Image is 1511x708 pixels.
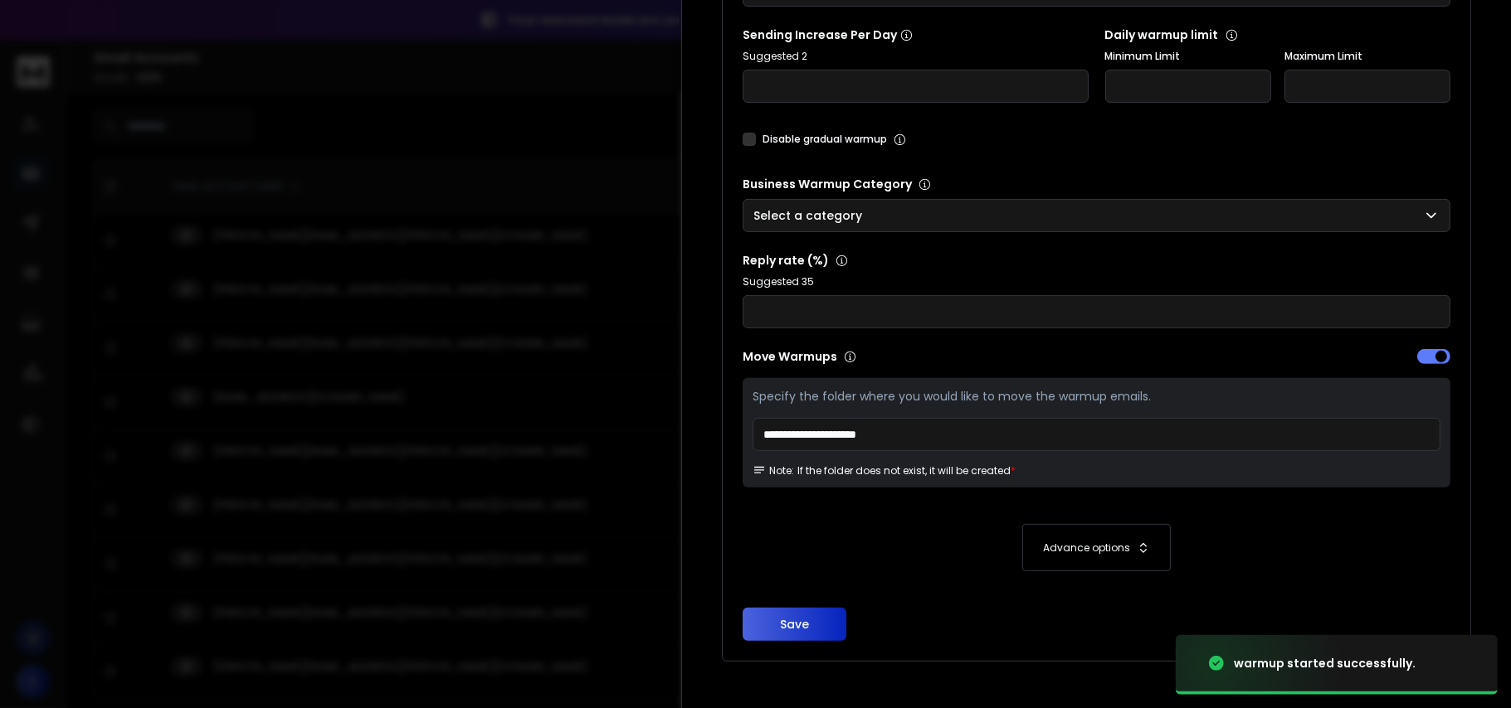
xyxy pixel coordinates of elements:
[1105,50,1271,63] label: Minimum Limit
[759,524,1434,571] button: Advance options
[743,50,1089,63] p: Suggested 2
[1234,655,1416,672] div: warmup started successfully.
[743,27,1089,43] p: Sending Increase Per Day
[763,133,887,146] label: Disable gradual warmup
[743,176,1450,192] p: Business Warmup Category
[743,275,1450,289] p: Suggested 35
[1284,50,1450,63] label: Maximum Limit
[753,388,1440,405] p: Specify the folder where you would like to move the warmup emails.
[743,252,1450,269] p: Reply rate (%)
[797,464,1011,478] p: If the folder does not exist, it will be created
[743,608,846,641] button: Save
[1043,541,1130,555] p: Advance options
[743,348,1092,365] p: Move Warmups
[753,207,869,224] p: Select a category
[753,464,794,478] span: Note:
[1105,27,1451,43] p: Daily warmup limit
